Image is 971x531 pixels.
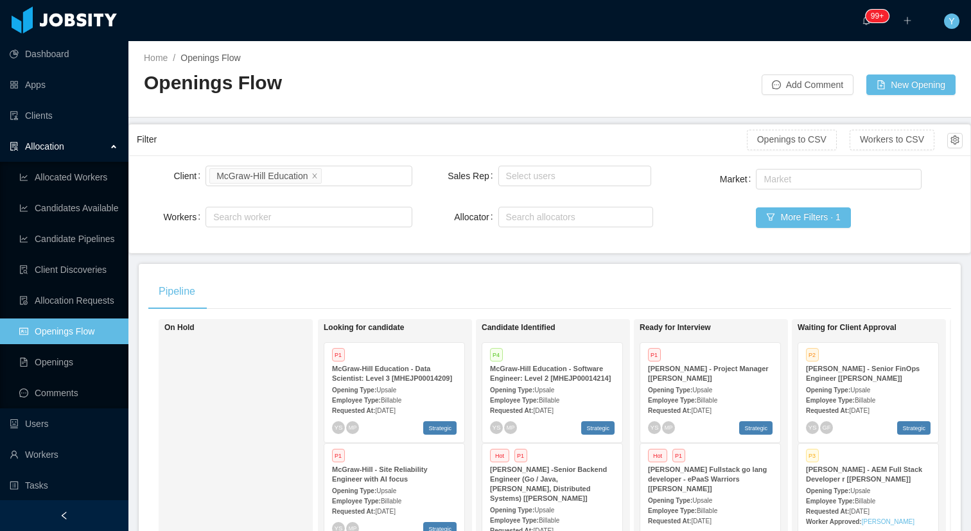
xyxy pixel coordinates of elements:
h1: Looking for candidate [324,323,503,333]
i: icon: bell [862,16,871,25]
input: Client [324,168,331,184]
span: [DATE] [849,508,869,515]
h2: Openings Flow [144,70,550,96]
strong: Opening Type: [490,507,534,514]
a: icon: line-chartCandidate Pipelines [19,226,118,252]
i: icon: plus [903,16,912,25]
span: Strategic [897,421,931,435]
span: Upsale [376,387,396,394]
strong: Employee Type: [648,507,697,514]
h1: Candidate Identified [482,323,661,333]
strong: Worker Approved: [806,518,862,525]
label: Sales Rep [448,171,498,181]
span: Hot [490,449,509,462]
strong: Opening Type: [490,387,534,394]
div: Pipeline [148,274,206,309]
span: Billable [539,397,559,404]
strong: Opening Type: [648,497,692,504]
span: Billable [697,507,717,514]
span: Billable [381,397,401,404]
strong: [PERSON_NAME] Fullstack go lang developer - ePaaS Warriors [[PERSON_NAME]] [648,466,767,492]
a: icon: file-textOpenings [19,349,118,375]
strong: Employee Type: [490,397,539,404]
a: icon: userWorkers [10,442,118,467]
strong: Requested At: [490,407,533,414]
strong: McGraw-Hill - Site Reliability Engineer with AI focus [332,466,428,483]
strong: [PERSON_NAME] -Senior Backend Engineer (Go / Java, [PERSON_NAME], Distributed Systems) [[PERSON_N... [490,466,607,502]
span: P1 [648,348,661,361]
span: Y [949,13,954,29]
strong: Requested At: [806,407,849,414]
span: GF [822,424,830,430]
strong: Employee Type: [648,397,697,404]
strong: Employee Type: [490,517,539,524]
span: Upsale [534,387,554,394]
a: icon: pie-chartDashboard [10,41,118,67]
input: Market [760,171,767,187]
span: P1 [332,449,345,462]
span: P1 [672,449,685,462]
input: Workers [209,209,216,225]
a: icon: line-chartCandidates Available [19,195,118,221]
strong: Opening Type: [332,387,376,394]
a: icon: file-doneAllocation Requests [19,288,118,313]
span: [DATE] [375,407,395,414]
strong: Opening Type: [648,387,692,394]
span: Billable [539,517,559,524]
span: Upsale [692,387,712,394]
span: YS [492,424,500,431]
input: Allocator [502,209,509,225]
div: Search allocators [506,211,640,223]
span: Allocation [25,141,64,152]
div: McGraw-Hill Education [216,169,308,183]
a: Home [144,53,168,63]
a: icon: file-searchClient Discoveries [19,257,118,283]
a: icon: robotUsers [10,411,118,437]
sup: 442 [866,10,889,22]
strong: McGraw-Hill Education - Software Engineer: Level 2 [MHEJP00014214] [490,365,611,382]
strong: Requested At: [332,508,375,515]
span: Billable [697,397,717,404]
span: Openings Flow [180,53,240,63]
a: icon: appstoreApps [10,72,118,98]
button: icon: setting [947,133,963,148]
strong: Opening Type: [332,487,376,494]
a: icon: profileTasks [10,473,118,498]
span: Upsale [376,487,396,494]
a: icon: messageComments [19,380,118,406]
span: YS [808,424,816,431]
span: Strategic [581,421,615,435]
span: Upsale [850,487,870,494]
span: Billable [855,397,875,404]
strong: Employee Type: [332,498,381,505]
span: YS [650,424,658,431]
a: icon: auditClients [10,103,118,128]
label: Market [720,174,757,184]
a: icon: idcardOpenings Flow [19,318,118,344]
span: [DATE] [849,407,869,414]
span: P4 [490,348,503,361]
button: icon: messageAdd Comment [762,74,853,95]
strong: Employee Type: [806,397,855,404]
strong: Requested At: [806,508,849,515]
span: P2 [806,348,819,361]
span: YS [334,424,342,431]
a: icon: line-chartAllocated Workers [19,164,118,190]
span: [DATE] [375,508,395,515]
span: P1 [514,449,527,462]
strong: [PERSON_NAME] - AEM Full Stack Developer r [[PERSON_NAME]] [806,466,922,483]
i: icon: solution [10,142,19,151]
span: Upsale [534,507,554,514]
span: Upsale [692,497,712,504]
strong: Employee Type: [332,397,381,404]
label: Client [173,171,206,181]
strong: Requested At: [648,407,691,414]
strong: Opening Type: [806,487,850,494]
span: [DATE] [691,407,711,414]
h1: On Hold [164,323,344,333]
span: [DATE] [533,407,553,414]
span: P3 [806,449,819,462]
strong: Requested At: [648,518,691,525]
div: Market [764,173,907,186]
span: MP [349,424,356,430]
